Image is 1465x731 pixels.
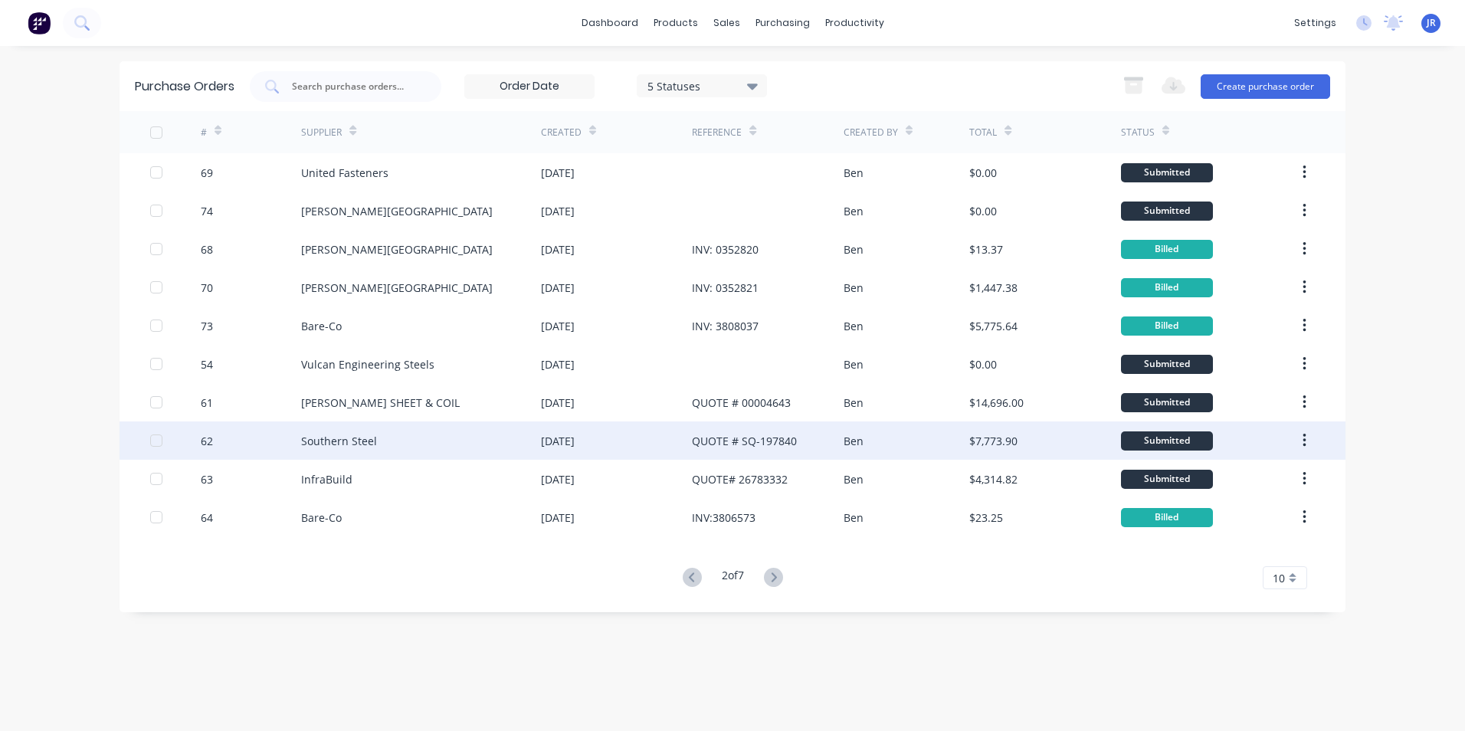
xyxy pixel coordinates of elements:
div: $4,314.82 [969,471,1018,487]
div: Ben [844,395,864,411]
div: $23.25 [969,510,1003,526]
div: INV:3806573 [692,510,755,526]
div: United Fasteners [301,165,388,181]
div: Reference [692,126,742,139]
input: Search purchase orders... [290,79,418,94]
div: $1,447.38 [969,280,1018,296]
div: Created [541,126,582,139]
div: Ben [844,280,864,296]
div: Submitted [1121,355,1213,374]
div: Purchase Orders [135,77,234,96]
div: Ben [844,510,864,526]
div: Submitted [1121,393,1213,412]
div: Ben [844,433,864,449]
div: Supplier [301,126,342,139]
div: 68 [201,241,213,257]
div: [DATE] [541,165,575,181]
div: [PERSON_NAME][GEOGRAPHIC_DATA] [301,241,493,257]
div: purchasing [748,11,818,34]
div: [DATE] [541,433,575,449]
div: INV: 0352821 [692,280,759,296]
div: INV: 0352820 [692,241,759,257]
div: [DATE] [541,471,575,487]
div: QUOTE# 26783332 [692,471,788,487]
div: [PERSON_NAME] SHEET & COIL [301,395,460,411]
div: 54 [201,356,213,372]
div: Vulcan Engineering Steels [301,356,434,372]
span: 10 [1273,570,1285,586]
div: # [201,126,207,139]
div: Status [1121,126,1155,139]
a: dashboard [574,11,646,34]
div: Bare-Co [301,318,342,334]
div: [DATE] [541,280,575,296]
div: Billed [1121,508,1213,527]
div: $0.00 [969,165,997,181]
div: [DATE] [541,203,575,219]
div: Submitted [1121,470,1213,489]
button: Create purchase order [1201,74,1330,99]
div: INV: 3808037 [692,318,759,334]
div: Billed [1121,278,1213,297]
div: Ben [844,241,864,257]
div: $5,775.64 [969,318,1018,334]
div: 61 [201,395,213,411]
div: InfraBuild [301,471,352,487]
div: QUOTE # 00004643 [692,395,791,411]
div: $0.00 [969,356,997,372]
div: Total [969,126,997,139]
div: 64 [201,510,213,526]
div: Submitted [1121,163,1213,182]
img: Factory [28,11,51,34]
div: Submitted [1121,202,1213,221]
div: settings [1286,11,1344,34]
span: JR [1427,16,1436,30]
div: productivity [818,11,892,34]
div: [DATE] [541,395,575,411]
div: Billed [1121,316,1213,336]
div: 70 [201,280,213,296]
div: sales [706,11,748,34]
div: Ben [844,203,864,219]
div: [DATE] [541,318,575,334]
div: $0.00 [969,203,997,219]
div: $14,696.00 [969,395,1024,411]
div: $13.37 [969,241,1003,257]
div: Billed [1121,240,1213,259]
div: 2 of 7 [722,567,744,589]
div: 62 [201,433,213,449]
div: Submitted [1121,431,1213,451]
div: 69 [201,165,213,181]
div: Created By [844,126,898,139]
div: [DATE] [541,241,575,257]
div: [DATE] [541,356,575,372]
div: 73 [201,318,213,334]
div: $7,773.90 [969,433,1018,449]
div: products [646,11,706,34]
div: 74 [201,203,213,219]
div: Bare-Co [301,510,342,526]
input: Order Date [465,75,594,98]
div: [PERSON_NAME][GEOGRAPHIC_DATA] [301,203,493,219]
div: Ben [844,318,864,334]
div: Southern Steel [301,433,377,449]
div: [DATE] [541,510,575,526]
div: QUOTE # SQ-197840 [692,433,797,449]
div: Ben [844,471,864,487]
div: 5 Statuses [647,77,757,93]
div: Ben [844,356,864,372]
div: 63 [201,471,213,487]
div: [PERSON_NAME][GEOGRAPHIC_DATA] [301,280,493,296]
div: Ben [844,165,864,181]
